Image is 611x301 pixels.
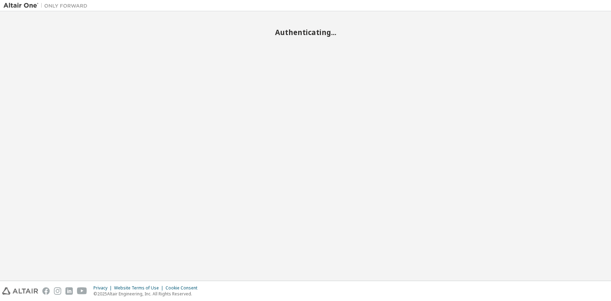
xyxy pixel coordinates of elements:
[93,285,114,291] div: Privacy
[54,287,61,295] img: instagram.svg
[77,287,87,295] img: youtube.svg
[2,287,38,295] img: altair_logo.svg
[93,291,202,297] p: © 2025 Altair Engineering, Inc. All Rights Reserved.
[166,285,202,291] div: Cookie Consent
[114,285,166,291] div: Website Terms of Use
[3,2,91,9] img: Altair One
[3,28,608,37] h2: Authenticating...
[42,287,50,295] img: facebook.svg
[65,287,73,295] img: linkedin.svg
